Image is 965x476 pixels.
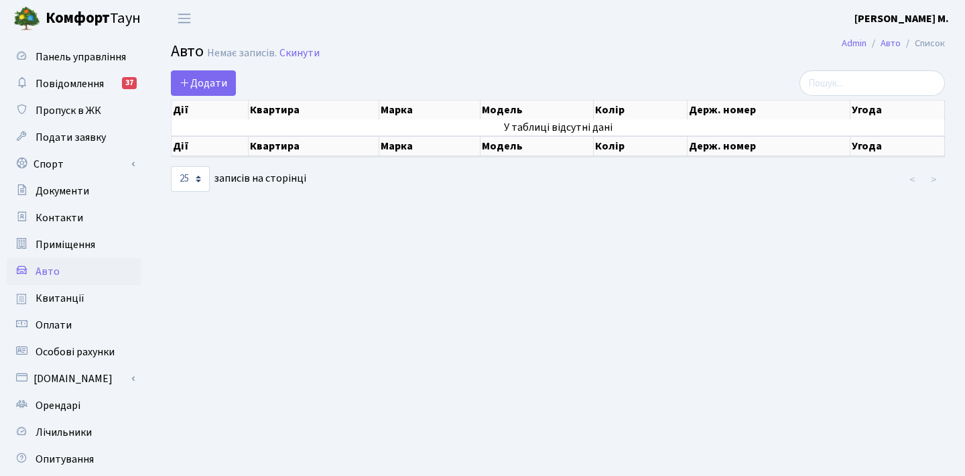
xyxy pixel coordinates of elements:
[36,452,94,467] span: Опитування
[7,178,141,204] a: Документи
[36,76,104,91] span: Повідомлення
[36,237,95,252] span: Приміщення
[36,50,126,64] span: Панель управління
[480,136,594,156] th: Модель
[7,339,141,365] a: Особові рахунки
[36,211,83,225] span: Контакти
[36,291,84,306] span: Квитанції
[799,70,945,96] input: Пошук...
[7,392,141,419] a: Орендарі
[850,136,945,156] th: Угода
[7,204,141,231] a: Контакти
[881,36,901,50] a: Авто
[46,7,141,30] span: Таун
[7,70,141,97] a: Повідомлення37
[36,130,106,145] span: Подати заявку
[7,124,141,151] a: Подати заявку
[36,264,60,279] span: Авто
[7,419,141,446] a: Лічильники
[207,47,277,60] div: Немає записів.
[249,136,379,156] th: Квартира
[171,166,210,192] select: записів на сторінці
[688,136,850,156] th: Держ. номер
[36,103,101,118] span: Пропуск в ЖК
[7,446,141,473] a: Опитування
[168,7,201,29] button: Переключити навігацію
[36,398,80,413] span: Орендарі
[172,136,249,156] th: Дії
[480,101,594,119] th: Модель
[901,36,945,51] li: Список
[7,258,141,285] a: Авто
[122,77,137,89] div: 37
[7,285,141,312] a: Квитанції
[379,101,480,119] th: Марка
[46,7,110,29] b: Комфорт
[7,151,141,178] a: Спорт
[36,345,115,359] span: Особові рахунки
[171,70,236,96] a: Додати
[180,76,227,91] span: Додати
[172,119,945,135] td: У таблиці відсутні дані
[36,318,72,333] span: Оплати
[854,11,949,27] a: [PERSON_NAME] М.
[13,5,40,32] img: logo.png
[171,40,204,63] span: Авто
[36,425,92,440] span: Лічильники
[249,101,379,119] th: Квартира
[172,101,249,119] th: Дії
[7,97,141,124] a: Пропуск в ЖК
[594,101,688,119] th: Колір
[822,29,965,58] nav: breadcrumb
[854,11,949,26] b: [PERSON_NAME] М.
[7,44,141,70] a: Панель управління
[842,36,866,50] a: Admin
[171,166,306,192] label: записів на сторінці
[7,312,141,339] a: Оплати
[7,231,141,258] a: Приміщення
[7,365,141,392] a: [DOMAIN_NAME]
[379,136,480,156] th: Марка
[594,136,688,156] th: Колір
[688,101,850,119] th: Держ. номер
[850,101,945,119] th: Угода
[36,184,89,198] span: Документи
[279,47,320,60] a: Скинути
